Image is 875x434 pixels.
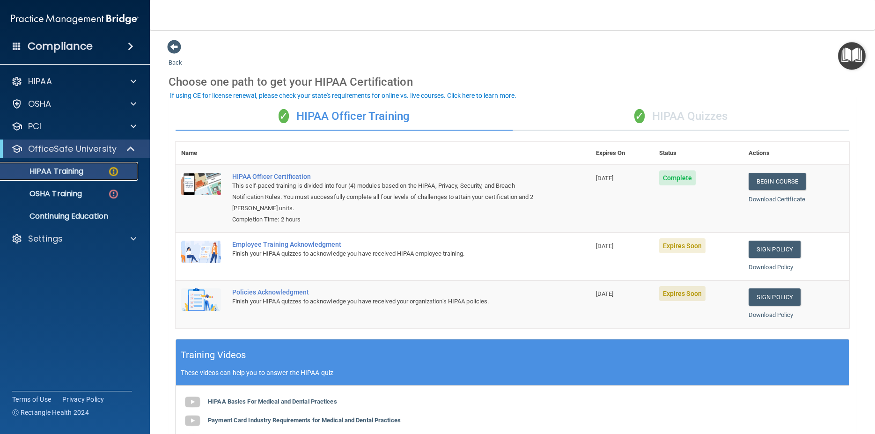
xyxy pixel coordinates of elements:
[6,167,83,176] p: HIPAA Training
[62,395,104,404] a: Privacy Policy
[654,142,743,165] th: Status
[28,76,52,87] p: HIPAA
[12,408,89,417] span: Ⓒ Rectangle Health 2024
[28,143,117,154] p: OfficeSafe University
[12,395,51,404] a: Terms of Use
[513,103,850,131] div: HIPAA Quizzes
[6,212,134,221] p: Continuing Education
[108,188,119,200] img: danger-circle.6113f641.png
[176,142,227,165] th: Name
[232,296,544,307] div: Finish your HIPAA quizzes to acknowledge you have received your organization’s HIPAA policies.
[208,417,401,424] b: Payment Card Industry Requirements for Medical and Dental Practices
[279,109,289,123] span: ✓
[169,91,518,100] button: If using CE for license renewal, please check your state's requirements for online vs. live cours...
[596,175,614,182] span: [DATE]
[6,189,82,199] p: OSHA Training
[634,109,645,123] span: ✓
[749,241,801,258] a: Sign Policy
[749,173,806,190] a: Begin Course
[11,98,136,110] a: OSHA
[11,10,139,29] img: PMB logo
[232,241,544,248] div: Employee Training Acknowledgment
[596,290,614,297] span: [DATE]
[169,48,182,66] a: Back
[169,68,856,96] div: Choose one path to get your HIPAA Certification
[749,196,805,203] a: Download Certificate
[749,288,801,306] a: Sign Policy
[28,121,41,132] p: PCI
[176,103,513,131] div: HIPAA Officer Training
[659,238,706,253] span: Expires Soon
[11,76,136,87] a: HIPAA
[170,92,516,99] div: If using CE for license renewal, please check your state's requirements for online vs. live cours...
[838,42,866,70] button: Open Resource Center
[743,142,849,165] th: Actions
[659,286,706,301] span: Expires Soon
[181,347,246,363] h5: Training Videos
[183,412,202,430] img: gray_youtube_icon.38fcd6cc.png
[28,233,63,244] p: Settings
[749,311,794,318] a: Download Policy
[232,288,544,296] div: Policies Acknowledgment
[28,98,51,110] p: OSHA
[28,40,93,53] h4: Compliance
[11,233,136,244] a: Settings
[181,369,844,376] p: These videos can help you to answer the HIPAA quiz
[659,170,696,185] span: Complete
[232,214,544,225] div: Completion Time: 2 hours
[108,166,119,177] img: warning-circle.0cc9ac19.png
[11,121,136,132] a: PCI
[183,393,202,412] img: gray_youtube_icon.38fcd6cc.png
[596,243,614,250] span: [DATE]
[11,143,136,154] a: OfficeSafe University
[232,180,544,214] div: This self-paced training is divided into four (4) modules based on the HIPAA, Privacy, Security, ...
[749,264,794,271] a: Download Policy
[590,142,654,165] th: Expires On
[232,248,544,259] div: Finish your HIPAA quizzes to acknowledge you have received HIPAA employee training.
[208,398,337,405] b: HIPAA Basics For Medical and Dental Practices
[232,173,544,180] a: HIPAA Officer Certification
